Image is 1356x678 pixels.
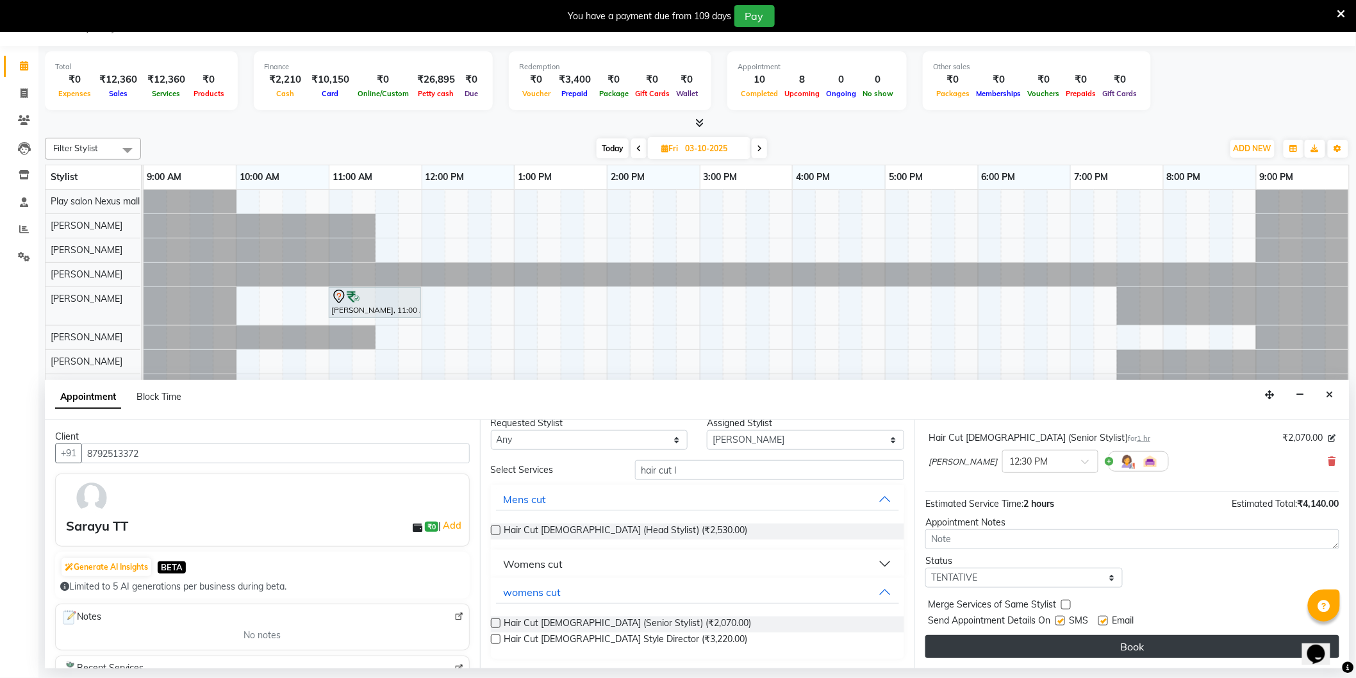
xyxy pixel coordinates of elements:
a: Add [441,518,463,533]
span: [PERSON_NAME] [51,244,122,256]
div: ₹12,360 [142,72,190,87]
span: Prepaid [559,89,591,98]
div: ₹0 [1100,72,1141,87]
div: ₹0 [1025,72,1063,87]
img: avatar [73,479,110,517]
button: Mens cut [496,488,900,511]
span: | [438,518,463,533]
span: Petty cash [415,89,458,98]
button: Generate AI Insights [62,558,151,576]
span: Memberships [973,89,1025,98]
span: Estimated Total: [1232,498,1298,509]
div: womens cut [504,584,561,600]
div: ₹0 [973,72,1025,87]
span: No show [859,89,897,98]
div: ₹0 [673,72,701,87]
div: Sarayu TT [66,517,128,536]
div: ₹26,895 [412,72,460,87]
div: ₹0 [1063,72,1100,87]
span: [PERSON_NAME] [51,220,122,231]
a: 9:00 AM [144,168,185,186]
span: [PERSON_NAME] [51,356,122,367]
div: Client [55,430,470,443]
div: Hair Cut [DEMOGRAPHIC_DATA] (Senior Stylist) [929,431,1150,445]
span: Block Time [136,391,181,402]
a: 12:00 PM [422,168,468,186]
div: ₹0 [596,72,632,87]
div: Appointment [738,62,897,72]
div: 0 [823,72,859,87]
span: BETA [158,561,186,574]
span: Gift Cards [1100,89,1141,98]
div: ₹0 [632,72,673,87]
a: 9:00 PM [1257,168,1297,186]
input: Search by Name/Mobile/Email/Code [81,443,470,463]
i: Edit price [1328,434,1336,442]
button: Book [925,635,1339,658]
span: Merge Services of Same Stylist [928,598,1056,614]
button: Pay [734,5,775,27]
span: Wallet [673,89,701,98]
a: 3:00 PM [700,168,741,186]
span: Expenses [55,89,94,98]
span: Recent Services [61,661,144,677]
a: 4:00 PM [793,168,833,186]
div: 8 [781,72,823,87]
span: Completed [738,89,781,98]
div: Womens cut [504,556,563,572]
a: 1:00 PM [515,168,555,186]
span: Fri [658,144,681,153]
span: Card [319,89,342,98]
span: Estimated Service Time: [925,498,1023,509]
span: ₹2,070.00 [1283,431,1323,445]
span: Voucher [519,89,554,98]
div: Appointment Notes [925,516,1339,529]
input: Search by service name [635,460,904,480]
span: Stylist [51,171,78,183]
a: 6:00 PM [979,168,1019,186]
span: [PERSON_NAME] [51,331,122,343]
div: Limited to 5 AI generations per business during beta. [60,580,465,593]
span: [PERSON_NAME] [51,293,122,304]
span: Services [149,89,184,98]
span: 1 hr [1137,434,1150,443]
div: ₹0 [933,72,973,87]
span: Package [596,89,632,98]
img: Hairdresser.png [1120,454,1135,469]
div: [PERSON_NAME], 11:00 AM-12:00 PM, Hair Cut Men (Senior stylist) [330,289,420,316]
span: Hair Cut [DEMOGRAPHIC_DATA] Style Director (₹3,220.00) [504,633,748,649]
span: Packages [933,89,973,98]
img: Interior.png [1143,454,1158,469]
span: Appointment [55,386,121,409]
button: Close [1321,385,1339,405]
span: Sales [106,89,131,98]
div: Mens cut [504,492,547,507]
div: Finance [264,62,483,72]
span: [PERSON_NAME] [51,269,122,280]
span: Cash [273,89,297,98]
div: Redemption [519,62,701,72]
div: ₹0 [354,72,412,87]
span: ₹0 [425,522,438,532]
span: Play salon Nexus mall [51,195,140,207]
div: ₹0 [519,72,554,87]
span: Gift Cards [632,89,673,98]
div: Assigned Stylist [707,417,904,430]
div: You have a payment due from 109 days [568,10,732,23]
iframe: chat widget [1302,627,1343,665]
a: 7:00 PM [1071,168,1111,186]
div: ₹2,210 [264,72,306,87]
div: 10 [738,72,781,87]
a: 8:00 PM [1164,168,1204,186]
a: 10:00 AM [236,168,283,186]
div: Total [55,62,227,72]
span: Upcoming [781,89,823,98]
span: Prepaids [1063,89,1100,98]
span: Vouchers [1025,89,1063,98]
span: Email [1112,614,1134,630]
div: Other sales [933,62,1141,72]
button: +91 [55,443,82,463]
input: 2025-10-03 [681,139,745,158]
span: Filter Stylist [53,143,98,153]
div: ₹10,150 [306,72,354,87]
